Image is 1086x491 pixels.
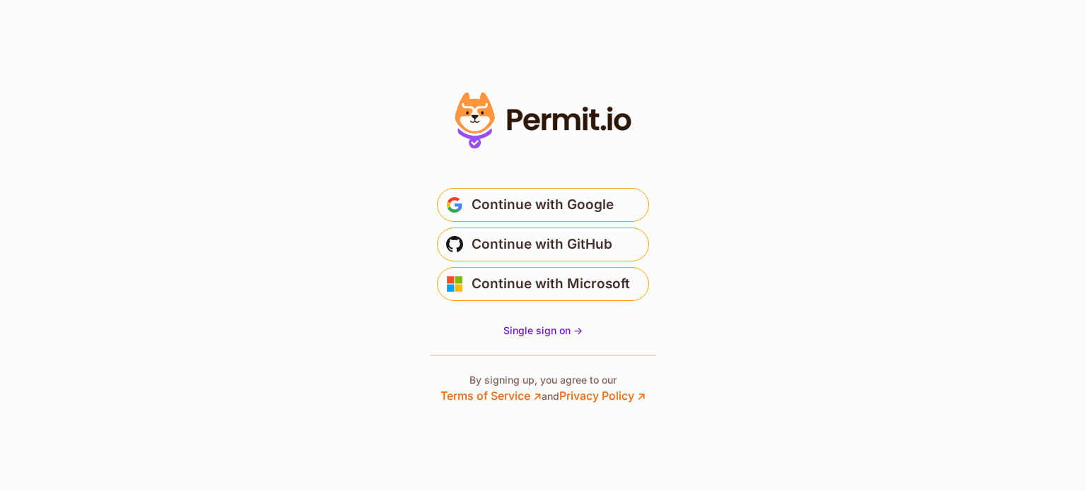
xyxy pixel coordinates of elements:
span: Continue with Microsoft [472,273,630,295]
a: Privacy Policy ↗ [559,389,646,403]
span: Continue with GitHub [472,233,612,256]
button: Continue with Google [437,188,649,222]
a: Terms of Service ↗ [440,389,542,403]
button: Continue with Microsoft [437,267,649,301]
span: Continue with Google [472,194,614,216]
a: Single sign on -> [503,324,583,338]
p: By signing up, you agree to our and [440,373,646,404]
button: Continue with GitHub [437,227,649,261]
span: Single sign on -> [503,324,583,336]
